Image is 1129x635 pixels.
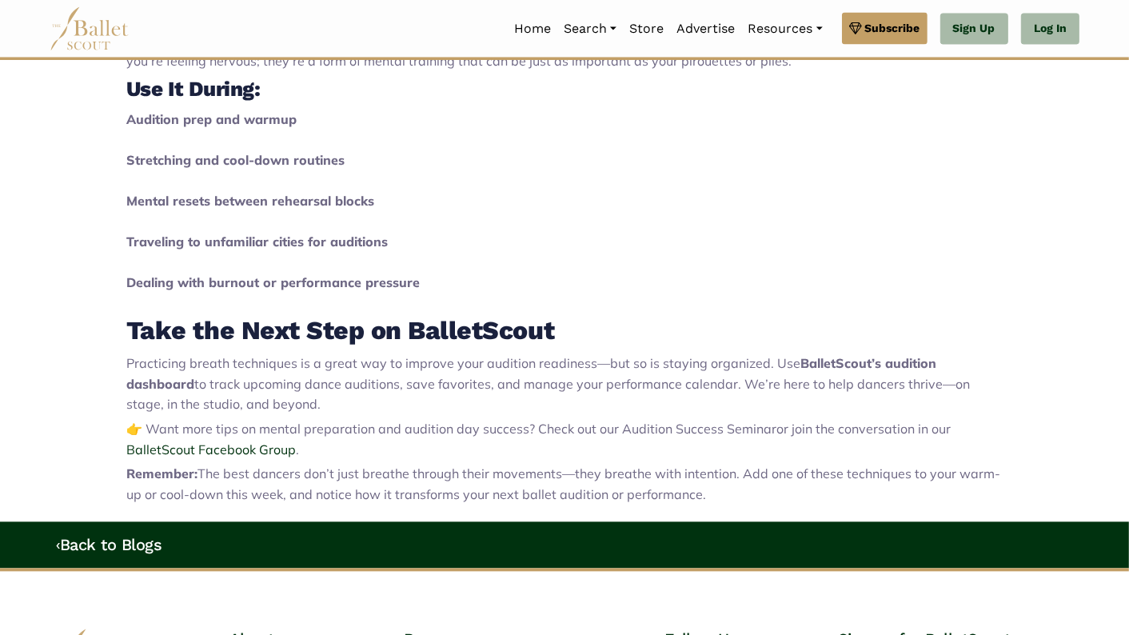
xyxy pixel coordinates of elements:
span: The best dancers don’t just breathe through their movements—they breathe with intention. Add one ... [126,465,1000,502]
span: to track upcoming dance auditions, save favorites, and manage your performance calendar. We’re he... [126,376,970,413]
strong: Mental resets between rehearsal blocks [126,193,374,209]
a: Search [557,12,623,46]
strong: Use It During: [126,77,260,101]
strong: Dealing with burnout or performance pressure [126,274,420,290]
span: Practicing breath techniques is a great way to improve your audition readiness—but so is staying ... [126,355,800,371]
code: ‹ [56,534,60,554]
span: 👉 Want more tips on mental preparation and audition day success? Check out our [126,421,619,437]
a: Advertise [670,12,741,46]
strong: Stretching and cool-down routines [126,152,345,168]
strong: Traveling to unfamiliar cities for auditions [126,234,388,250]
span: or join the conversation in our [776,421,951,437]
strong: BalletScout’s audition dashboard [126,355,936,392]
a: Log In [1021,13,1079,45]
a: ‹Back to Blogs [56,535,162,554]
a: BalletScout Facebook Group [126,441,296,457]
a: Store [623,12,670,46]
img: gem.svg [849,19,862,37]
a: Home [508,12,557,46]
strong: Audition prep and warmup [126,111,297,127]
strong: Take the Next Step on BalletScout [126,315,554,345]
a: Sign Up [940,13,1008,45]
span: Audition Success Seminar [622,421,776,437]
a: Resources [741,12,828,46]
span: Subscribe [865,19,920,37]
span: . [296,441,299,457]
strong: Remember: [126,465,197,481]
a: Subscribe [842,12,928,44]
